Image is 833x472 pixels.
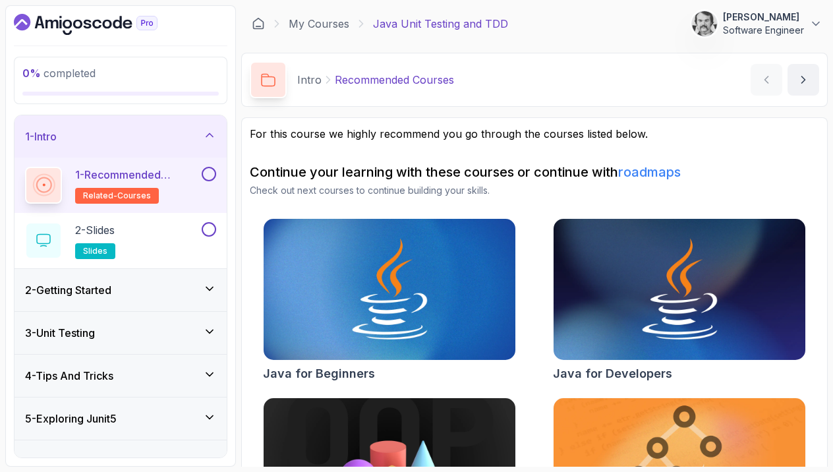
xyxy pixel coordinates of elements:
h3: 5 - Exploring Junit5 [25,411,117,427]
h3: 1 - Intro [25,129,57,144]
button: 2-Slidesslides [25,222,216,259]
p: Intro [297,72,322,88]
button: 3-Unit Testing [14,312,227,354]
a: Java for Beginners cardJava for Beginners [263,218,516,383]
span: 0 % [22,67,41,80]
span: completed [22,67,96,80]
h3: 3 - Unit Testing [25,325,95,341]
button: 2-Getting Started [14,269,227,311]
span: slides [83,246,107,256]
p: Check out next courses to continue building your skills. [250,184,819,197]
span: related-courses [83,191,151,201]
p: Recommended Courses [335,72,454,88]
img: Java for Developers card [554,219,805,360]
img: Java for Beginners card [264,219,515,360]
button: 1-Recommended Coursesrelated-courses [25,167,216,204]
a: Dashboard [252,17,265,30]
a: roadmaps [618,164,681,180]
button: user profile image[PERSON_NAME]Software Engineer [691,11,822,37]
p: 2 - Slides [75,222,115,238]
h2: Continue your learning with these courses or continue with [250,163,819,181]
h3: 6 - Exercise [25,454,80,469]
button: 1-Intro [14,115,227,158]
a: Java for Developers cardJava for Developers [553,218,806,383]
p: Java Unit Testing and TDD [373,16,508,32]
a: My Courses [289,16,349,32]
p: For this course we highly recommend you go through the courses listed below. [250,126,819,142]
button: next content [788,64,819,96]
a: Dashboard [14,14,188,35]
button: previous content [751,64,782,96]
button: 4-Tips And Tricks [14,355,227,397]
h2: Java for Developers [553,365,672,383]
p: [PERSON_NAME] [723,11,804,24]
p: 1 - Recommended Courses [75,167,199,183]
button: 5-Exploring Junit5 [14,398,227,440]
img: user profile image [692,11,717,36]
h2: Java for Beginners [263,365,375,383]
h3: 2 - Getting Started [25,282,111,298]
p: Software Engineer [723,24,804,37]
h3: 4 - Tips And Tricks [25,368,113,384]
